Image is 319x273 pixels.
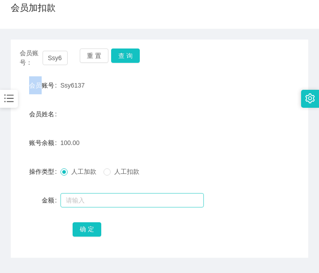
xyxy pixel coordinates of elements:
[43,51,68,65] input: 会员账号
[20,48,43,67] span: 会员账号：
[80,48,108,63] button: 重 置
[111,168,143,175] span: 人工扣款
[42,197,60,204] label: 金额
[60,139,80,146] span: 100.00
[305,93,315,103] i: 图标: setting
[73,222,101,237] button: 确 定
[11,1,56,14] h1: 会员加扣款
[68,168,100,175] span: 人工加款
[3,92,15,104] i: 图标: bars
[60,193,204,207] input: 请输入
[29,110,60,118] label: 会员姓名
[29,168,60,175] label: 操作类型
[29,139,60,146] label: 账号余额
[29,82,60,89] label: 会员账号
[60,82,85,89] span: Ssy6137
[111,48,140,63] button: 查 询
